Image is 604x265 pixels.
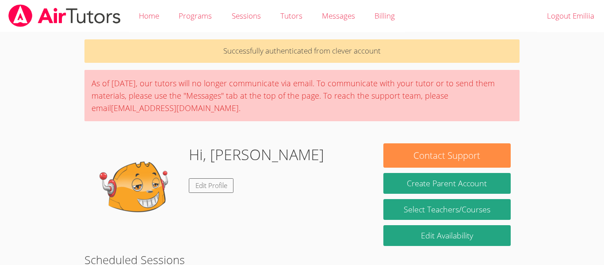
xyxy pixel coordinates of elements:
button: Create Parent Account [383,173,511,194]
img: default.png [93,143,182,232]
img: airtutors_banner-c4298cdbf04f3fff15de1276eac7730deb9818008684d7c2e4769d2f7ddbe033.png [8,4,122,27]
div: As of [DATE], our tutors will no longer communicate via email. To communicate with your tutor or ... [84,70,520,121]
h1: Hi, [PERSON_NAME] [189,143,324,166]
button: Contact Support [383,143,511,168]
a: Edit Profile [189,178,234,193]
a: Edit Availability [383,225,511,246]
p: Successfully authenticated from clever account [84,39,520,63]
a: Select Teachers/Courses [383,199,511,220]
span: Messages [322,11,355,21]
